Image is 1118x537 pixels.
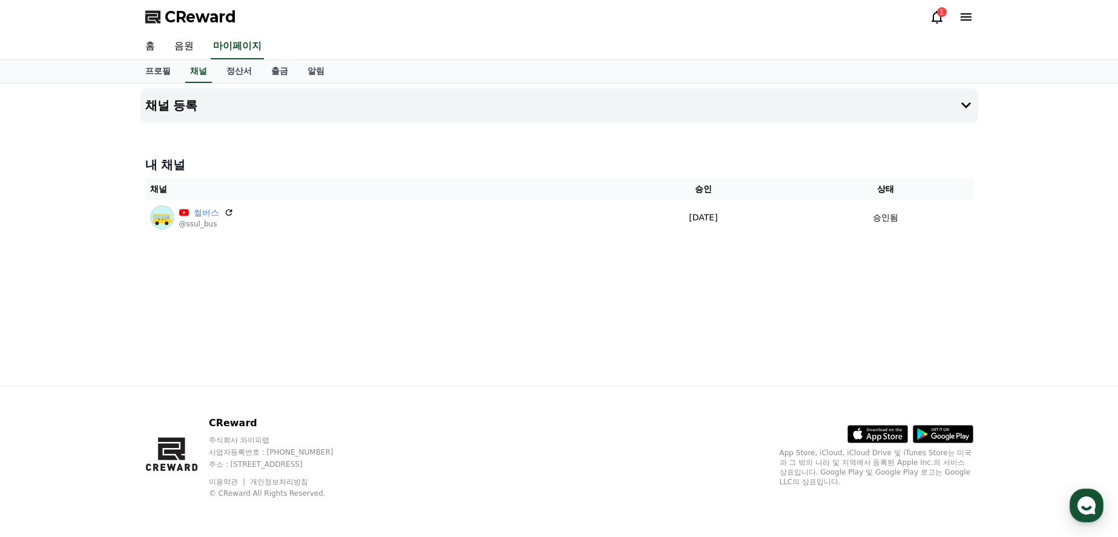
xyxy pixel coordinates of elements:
button: 채널 등록 [140,88,978,122]
p: 주식회사 와이피랩 [209,435,357,445]
a: 음원 [165,34,203,59]
span: CReward [165,7,236,27]
p: 주소 : [STREET_ADDRESS] [209,460,357,469]
a: 프로필 [136,60,180,83]
a: 알림 [298,60,334,83]
h4: 내 채널 [145,156,973,173]
a: 마이페이지 [211,34,264,59]
a: 개인정보처리방침 [250,478,308,486]
div: 1 [937,7,947,17]
th: 승인 [608,178,799,200]
a: 1 [930,10,944,24]
p: 승인됨 [873,211,898,224]
img: 썰버스 [150,205,174,229]
a: CReward [145,7,236,27]
a: 채널 [185,60,212,83]
th: 채널 [145,178,608,200]
p: © CReward All Rights Reserved. [209,489,357,498]
p: 사업자등록번호 : [PHONE_NUMBER] [209,447,357,457]
a: 홈 [136,34,165,59]
p: @ssul_bus [179,219,234,229]
a: 썰버스 [194,206,219,219]
p: [DATE] [613,211,794,224]
a: 정산서 [217,60,261,83]
th: 상태 [798,178,973,200]
h4: 채널 등록 [145,99,198,112]
p: App Store, iCloud, iCloud Drive 및 iTunes Store는 미국과 그 밖의 나라 및 지역에서 등록된 Apple Inc.의 서비스 상표입니다. Goo... [780,448,973,487]
a: 출금 [261,60,298,83]
p: CReward [209,416,357,430]
a: 이용약관 [209,478,247,486]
